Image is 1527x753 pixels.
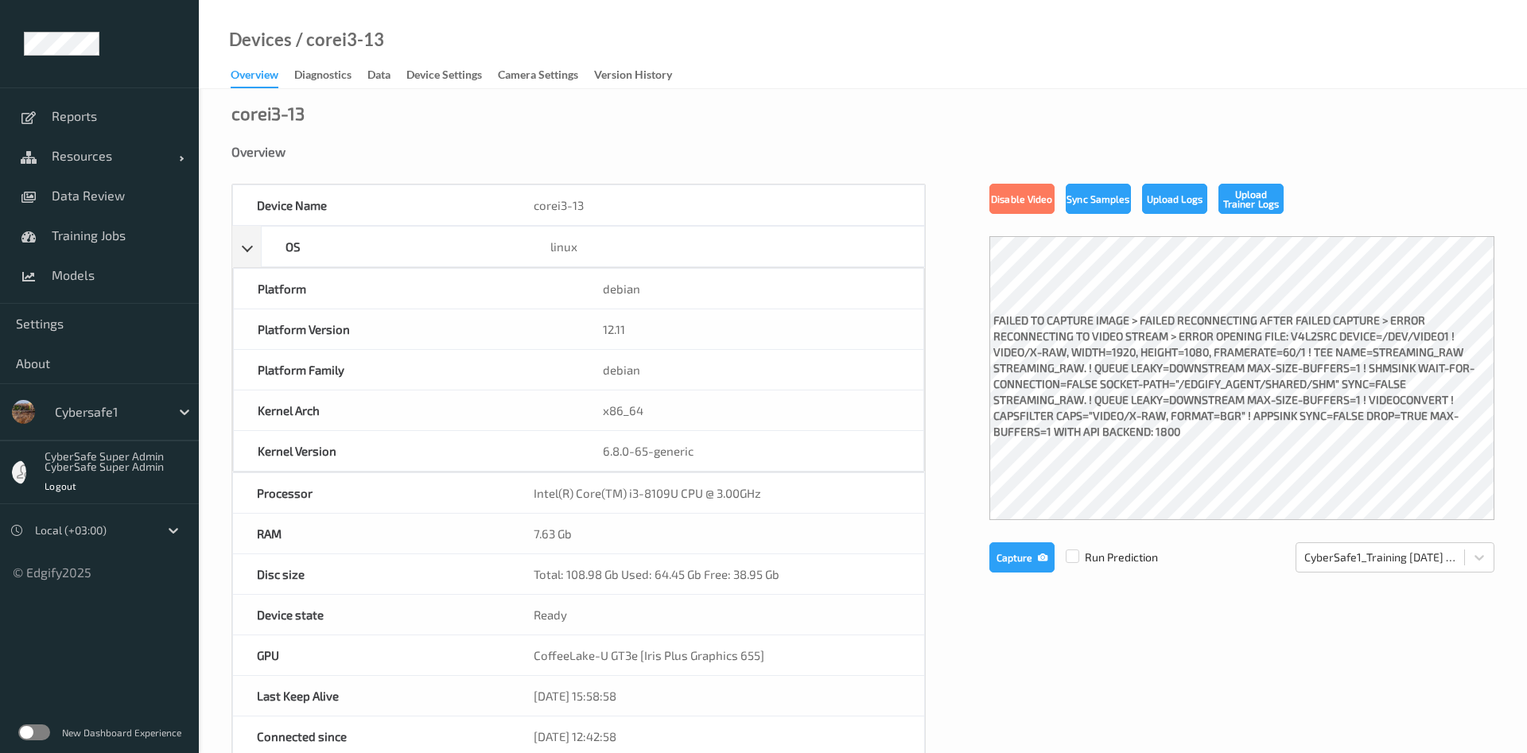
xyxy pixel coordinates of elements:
div: Device Settings [406,67,482,87]
div: debian [579,350,924,390]
span: Run Prediction [1055,549,1158,565]
div: 6.8.0-65-generic [579,431,924,471]
div: RAM [233,514,510,553]
div: 7.63 Gb [510,514,925,553]
div: Intel(R) Core(TM) i3-8109U CPU @ 3.00GHz [510,473,925,513]
div: Version History [594,67,672,87]
a: Devices [229,32,292,48]
button: Upload Logs [1142,184,1207,214]
a: Device Settings [406,64,498,87]
div: Total: 108.98 Gb Used: 64.45 Gb Free: 38.95 Gb [510,554,925,594]
div: Diagnostics [294,67,352,87]
div: Platform Family [234,350,579,390]
div: Camera Settings [498,67,578,87]
div: corei3-13 [231,105,305,121]
button: Capture [989,542,1055,573]
div: Device Name [233,185,510,225]
button: Upload Trainer Logs [1218,184,1284,214]
div: Last Keep Alive [233,676,510,716]
div: Disc size [233,554,510,594]
a: Camera Settings [498,64,594,87]
div: GPU [233,635,510,675]
a: Diagnostics [294,64,367,87]
div: Kernel Version [234,431,579,471]
div: OSlinux [232,226,925,267]
div: debian [579,269,924,309]
div: x86_64 [579,390,924,430]
button: Disable Video [989,184,1055,214]
div: 12.11 [579,309,924,349]
div: Kernel Arch [234,390,579,430]
div: linux [526,227,924,266]
div: Overview [231,144,1494,160]
div: CoffeeLake-U GT3e [Iris Plus Graphics 655] [510,635,925,675]
div: OS [262,227,526,266]
label: failed to capture image > failed reconnecting after failed capture > Error reconnecting to video ... [989,309,1494,448]
a: Version History [594,64,688,87]
button: Sync Samples [1066,184,1131,214]
div: [DATE] 15:58:58 [510,676,925,716]
div: / corei3-13 [292,32,384,48]
div: Platform Version [234,309,579,349]
a: Data [367,64,406,87]
div: Device state [233,595,510,635]
div: Data [367,67,390,87]
div: Overview [231,67,278,88]
div: Ready [510,595,925,635]
div: corei3-13 [510,185,925,225]
div: Processor [233,473,510,513]
a: Overview [231,64,294,88]
div: Platform [234,269,579,309]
